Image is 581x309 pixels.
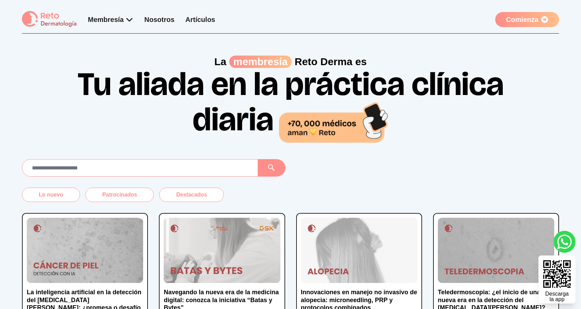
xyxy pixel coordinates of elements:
[229,56,292,68] span: membresía
[545,291,569,302] div: Descarga la app
[495,12,559,27] a: Comienza
[279,101,389,142] img: 70,000 médicos aman Reto
[88,15,133,24] div: Membresía
[27,218,143,283] img: La inteligencia artificial en la detección del cáncer de piel: ¿promesa o desafío para la práctic...
[301,218,417,283] img: Innovaciones en manejo no invasivo de alopecia: microneedling, PRP y protocolos combinados
[144,16,175,23] a: Nosotros
[85,188,154,202] button: Patrocinados
[438,218,554,283] img: Teledermoscopia: ¿el inicio de una nueva era en la detección del cáncer de piel?
[22,56,559,68] p: La Reto Derma es
[554,231,576,253] a: whatsapp button
[164,218,280,283] img: Navegando la nueva era de la medicina digital: conozca la iniciativa “Batas y Bytes”
[22,11,77,28] img: logo Reto dermatología
[22,188,80,202] button: Lo nuevo
[159,188,224,202] button: Destacados
[71,68,510,142] h1: Tu aliada en la práctica clínica diaria
[185,16,215,23] a: Artículos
